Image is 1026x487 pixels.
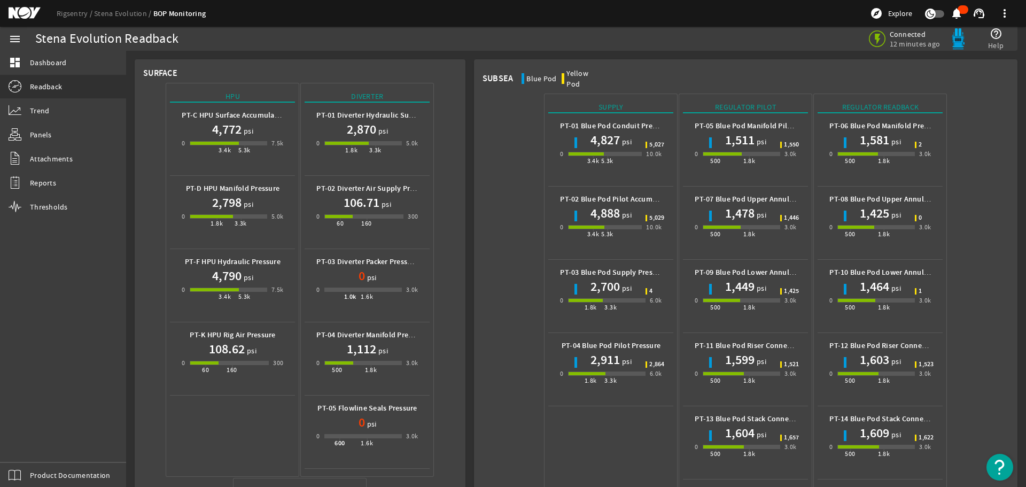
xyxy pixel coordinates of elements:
[919,288,922,295] span: 1
[784,215,799,221] span: 1,446
[35,34,178,44] div: Stena Evolution Readback
[212,267,242,284] h1: 4,790
[919,295,931,306] div: 3.0k
[345,145,357,156] div: 1.8k
[888,8,912,19] span: Explore
[725,351,755,368] h1: 1,599
[646,149,662,159] div: 10.0k
[190,330,275,340] b: PT-K HPU Rig Air Pressure
[947,28,969,50] img: Bluepod.svg
[235,218,247,229] div: 3.3k
[919,149,931,159] div: 3.0k
[620,136,632,147] span: psi
[755,210,766,220] span: psi
[784,142,799,148] span: 1,550
[950,7,963,20] mat-icon: notifications
[889,356,901,367] span: psi
[227,365,237,375] div: 160
[344,291,356,302] div: 1.0k
[212,194,242,211] h1: 2,798
[620,356,632,367] span: psi
[337,218,344,229] div: 60
[365,365,377,375] div: 1.8k
[182,284,185,295] div: 0
[860,278,889,295] h1: 1,464
[889,136,901,147] span: psi
[57,9,94,18] a: Rigsentry
[784,288,799,295] span: 1,425
[182,358,185,368] div: 0
[406,431,418,442] div: 3.0k
[406,358,418,368] div: 3.0k
[649,215,664,221] span: 5,029
[238,145,251,156] div: 5.3k
[710,449,720,459] div: 500
[245,345,256,356] span: psi
[316,110,454,120] b: PT-01 Diverter Hydraulic Supply Pressure
[649,361,664,368] span: 2,864
[30,57,66,68] span: Dashboard
[870,7,883,20] mat-icon: explore
[560,194,703,204] b: PT-02 Blue Pod Pilot Accumulator Pressure
[878,449,890,459] div: 1.8k
[889,210,901,220] span: psi
[845,229,855,239] div: 500
[361,291,373,302] div: 1.6k
[743,302,756,313] div: 1.8k
[845,449,855,459] div: 500
[784,442,797,452] div: 3.0k
[369,145,382,156] div: 3.3k
[725,132,755,149] h1: 1,511
[219,145,231,156] div: 3.4k
[743,229,756,239] div: 1.8k
[889,429,901,440] span: psi
[878,156,890,166] div: 1.8k
[347,121,376,138] h1: 2,870
[725,278,755,295] h1: 1,449
[829,341,966,351] b: PT-12 Blue Pod Riser Connector Pressure
[590,278,620,295] h1: 2,700
[585,375,597,386] div: 1.8k
[560,222,563,233] div: 0
[845,156,855,166] div: 500
[273,358,283,368] div: 300
[919,215,922,221] span: 0
[202,365,209,375] div: 60
[316,211,320,222] div: 0
[590,351,620,368] h1: 2,911
[242,126,253,136] span: psi
[919,368,931,379] div: 3.0k
[986,454,1013,481] button: Open Resource Center
[743,375,756,386] div: 1.8k
[829,149,833,159] div: 0
[30,105,49,116] span: Trend
[560,149,563,159] div: 0
[361,218,371,229] div: 160
[242,272,253,283] span: psi
[560,121,670,131] b: PT-01 Blue Pod Conduit Pressure
[406,284,418,295] div: 3.0k
[620,283,632,293] span: psi
[601,229,613,239] div: 5.3k
[9,56,21,69] mat-icon: dashboard
[242,199,253,210] span: psi
[829,267,961,277] b: PT-10 Blue Pod Lower Annular Pressure
[650,368,662,379] div: 6.0k
[710,156,720,166] div: 500
[566,68,602,89] div: Yellow Pod
[755,283,766,293] span: psi
[829,368,833,379] div: 0
[695,442,698,452] div: 0
[186,183,280,194] b: PT-D HPU Manifold Pressure
[695,222,698,233] div: 0
[710,302,720,313] div: 500
[683,102,808,113] div: Regulator Pilot
[784,222,797,233] div: 3.0k
[238,291,251,302] div: 5.3k
[784,295,797,306] div: 3.0k
[548,102,673,113] div: Supply
[587,229,600,239] div: 3.4k
[650,295,662,306] div: 6.0k
[316,330,426,340] b: PT-04 Diverter Manifold Pressure
[829,222,833,233] div: 0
